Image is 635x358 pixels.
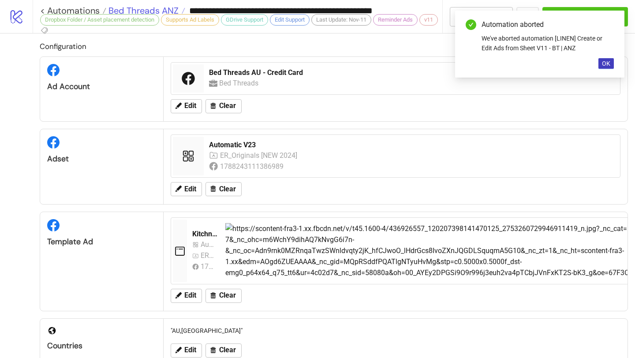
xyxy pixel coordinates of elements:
button: Run Automation [542,7,628,26]
button: Clear [205,99,242,113]
div: Supports Ad Labels [161,14,219,26]
span: Clear [219,291,236,299]
div: Edit Support [270,14,310,26]
div: Adset [47,154,156,164]
a: Bed Threads ANZ [106,6,185,15]
div: GDrive Support [221,14,268,26]
button: Clear [205,182,242,196]
span: Clear [219,102,236,110]
div: "AU,[GEOGRAPHIC_DATA]" [167,322,624,339]
div: Kitchn-Template Ad [192,229,218,239]
button: Clear [205,343,242,358]
span: check-circle [466,19,476,30]
div: Last Update: Nov-11 [311,14,371,26]
div: Automatic V3 [201,239,215,250]
button: Edit [171,343,202,358]
div: Bed Threads [219,78,261,89]
button: OK [598,58,614,69]
div: ER_Originals [NEW 2024] [220,150,299,161]
button: Clear [205,289,242,303]
div: Ad Account [47,82,156,92]
div: v11 [419,14,438,26]
button: Edit [171,182,202,196]
div: 1788243111386989 [201,261,215,272]
span: Clear [219,346,236,354]
span: Edit [184,185,196,193]
a: < Automations [40,6,106,15]
div: Bed Threads AU - Credit Card [209,68,615,78]
div: We've aborted automation [LINEN] Create or Edit Ads from Sheet V11 - BT | ANZ [482,34,614,53]
div: Automatic V23 [209,140,615,150]
button: Edit [171,99,202,113]
span: Clear [219,185,236,193]
span: Edit [184,346,196,354]
button: To Builder [450,7,513,26]
h2: Configuration [40,41,628,52]
span: Edit [184,291,196,299]
div: Reminder Ads [373,14,418,26]
div: Countries [47,341,156,351]
span: OK [602,60,610,67]
div: Dropbox Folder / Asset placement detection [40,14,159,26]
button: ... [516,7,539,26]
div: Automation aborted [482,19,614,30]
span: Edit [184,102,196,110]
span: Bed Threads ANZ [106,5,179,16]
div: ER_Originals [NEW 2024] [201,250,215,261]
button: Edit [171,289,202,303]
div: 1788243111386989 [220,161,285,172]
div: Template Ad [47,237,156,247]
